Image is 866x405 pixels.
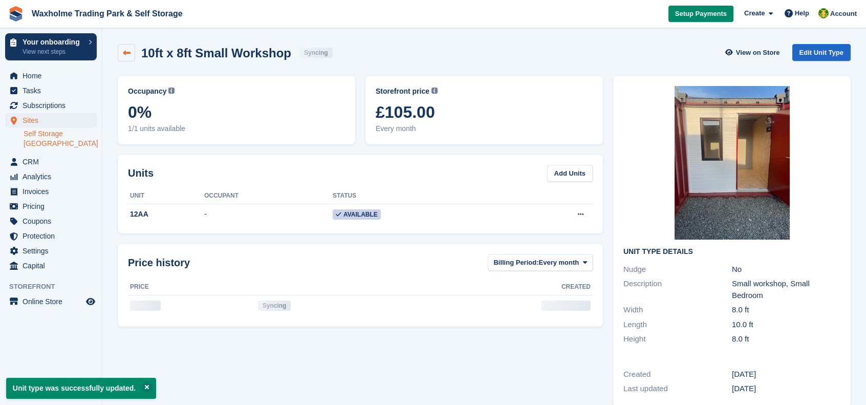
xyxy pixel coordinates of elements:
a: Waxholme Trading Park & Self Storage [28,5,187,22]
div: Description [623,278,732,301]
div: Height [623,333,732,345]
h2: Units [128,165,154,181]
span: Help [795,8,809,18]
td: - [204,204,333,225]
div: Length [623,319,732,331]
div: Last updated [623,383,732,395]
span: Analytics [23,169,84,184]
img: icon-info-grey-7440780725fd019a000dd9b08b2336e03edf1995a4989e88bcd33f0948082b44.svg [168,88,175,94]
span: Tasks [23,83,84,98]
p: Your onboarding [23,38,83,46]
a: Edit Unit Type [792,44,851,61]
img: Waxholme Self Storage [818,8,829,18]
a: menu [5,184,97,199]
a: menu [5,155,97,169]
a: Setup Payments [668,6,733,23]
div: Nudge [623,264,732,275]
span: Account [830,9,857,19]
button: Billing Period: Every month [488,254,593,271]
a: menu [5,229,97,243]
span: Storefront [9,282,102,292]
a: menu [5,169,97,184]
span: Setup Payments [675,9,727,19]
a: menu [5,83,97,98]
img: icon-info-grey-7440780725fd019a000dd9b08b2336e03edf1995a4989e88bcd33f0948082b44.svg [431,88,438,94]
a: menu [5,214,97,228]
span: Occupancy [128,86,166,97]
h2: Unit Type details [623,248,840,256]
div: 8.0 ft [732,333,840,345]
span: Home [23,69,84,83]
span: Sites [23,113,84,127]
div: Small workshop, Small Bedroom [732,278,840,301]
div: [DATE] [732,383,840,395]
a: menu [5,244,97,258]
span: Billing Period: [493,258,538,268]
a: Preview store [84,295,97,308]
span: 1/1 units available [128,123,345,134]
div: Created [623,369,732,380]
p: Unit type was successfully updated. [6,378,156,399]
span: Subscriptions [23,98,84,113]
span: Online Store [23,294,84,309]
th: Status [333,188,512,204]
span: Available [333,209,381,220]
span: Storefront price [376,86,429,97]
span: Pricing [23,199,84,214]
img: stora-icon-8386f47178a22dfd0bd8f6a31ec36ba5ce8667c1dd55bd0f319d3a0aa187defe.svg [8,6,24,22]
span: Price history [128,255,190,270]
a: menu [5,259,97,273]
a: Add Units [547,165,593,182]
span: Create [744,8,765,18]
div: No [732,264,840,275]
div: 8.0 ft [732,304,840,316]
div: Width [623,304,732,316]
a: menu [5,113,97,127]
a: menu [5,69,97,83]
a: menu [5,98,97,113]
a: View on Store [724,44,784,61]
div: [DATE] [732,369,840,380]
a: menu [5,199,97,214]
span: Every month [376,123,593,134]
th: Occupant [204,188,333,204]
span: View on Store [736,48,780,58]
p: View next steps [23,47,83,56]
div: 10.0 ft [732,319,840,331]
span: Invoices [23,184,84,199]
span: 0% [128,103,345,121]
span: Settings [23,244,84,258]
img: 12a%20wshop.jpeg [675,86,790,240]
span: Created [561,282,591,291]
span: Every month [539,258,579,268]
th: Price [128,279,256,295]
span: CRM [23,155,84,169]
span: Coupons [23,214,84,228]
th: Unit [128,188,204,204]
span: £105.00 [376,103,593,121]
a: Self Storage [GEOGRAPHIC_DATA] [24,129,97,148]
span: Capital [23,259,84,273]
a: Your onboarding View next steps [5,33,97,60]
div: Syncing [299,48,333,58]
div: Syncing [258,301,291,311]
a: menu [5,294,97,309]
div: 12AA [128,209,204,220]
span: Protection [23,229,84,243]
h2: 10ft x 8ft Small Workshop [141,46,291,60]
